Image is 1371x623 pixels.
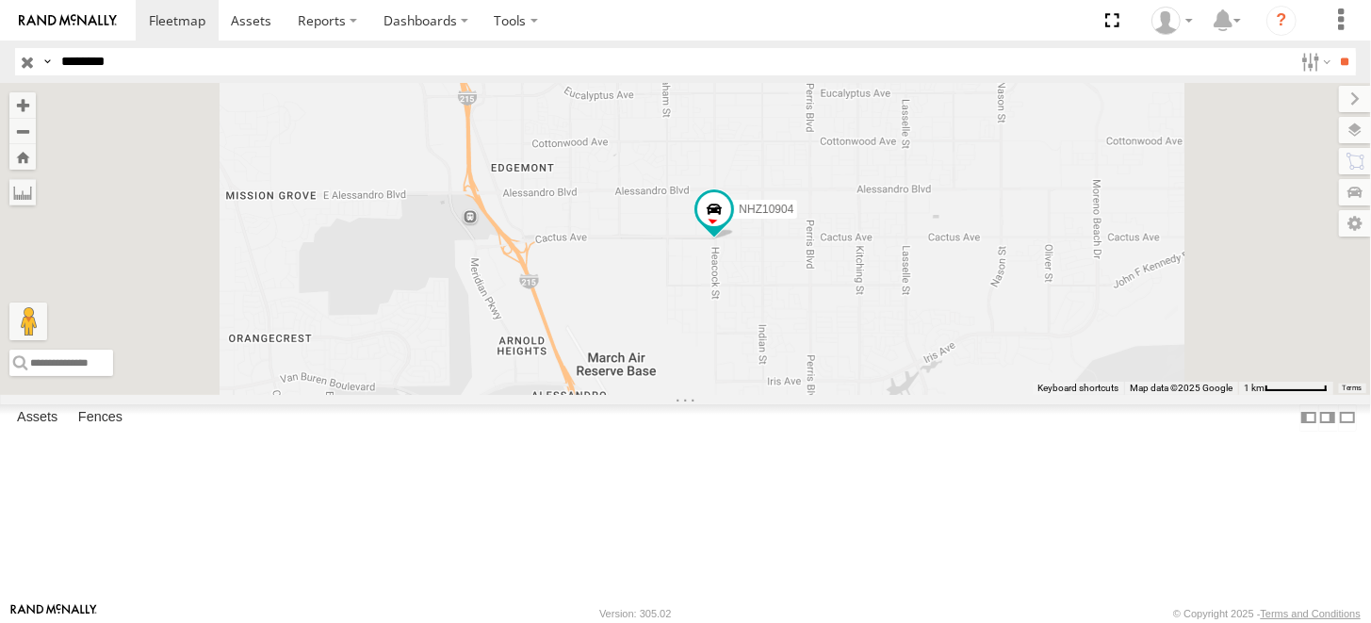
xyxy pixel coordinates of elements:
a: Visit our Website [10,604,97,623]
label: Map Settings [1339,210,1371,237]
label: Hide Summary Table [1338,404,1357,432]
label: Fences [69,405,132,432]
a: Terms and Conditions [1261,608,1361,619]
label: Assets [8,405,67,432]
button: Zoom Home [9,144,36,170]
a: Terms [1343,384,1363,391]
div: Version: 305.02 [599,608,671,619]
label: Dock Summary Table to the Left [1299,404,1318,432]
button: Map Scale: 1 km per 63 pixels [1238,382,1333,395]
div: Zulema McIntosch [1145,7,1200,35]
span: NHZ10904 [739,203,793,216]
span: 1 km [1244,383,1265,393]
label: Dock Summary Table to the Right [1318,404,1337,432]
label: Search Query [40,48,55,75]
img: rand-logo.svg [19,14,117,27]
i: ? [1266,6,1297,36]
button: Zoom in [9,92,36,118]
div: © Copyright 2025 - [1173,608,1361,619]
span: Map data ©2025 Google [1130,383,1232,393]
button: Keyboard shortcuts [1037,382,1118,395]
button: Zoom out [9,118,36,144]
button: Drag Pegman onto the map to open Street View [9,303,47,340]
label: Search Filter Options [1294,48,1334,75]
label: Measure [9,179,36,205]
